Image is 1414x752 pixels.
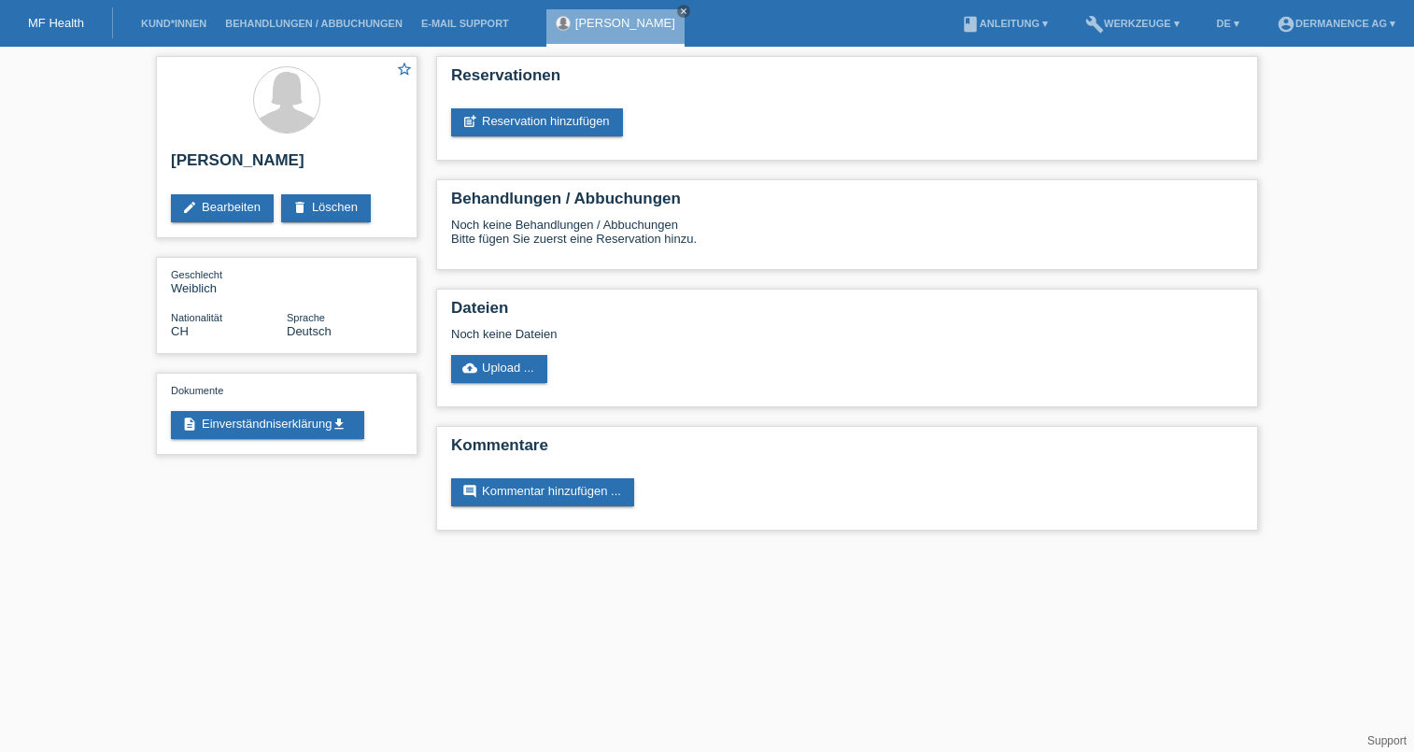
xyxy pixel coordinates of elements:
h2: Dateien [451,299,1243,327]
i: get_app [332,417,346,432]
a: descriptionEinverständniserklärungget_app [171,411,364,439]
a: Behandlungen / Abbuchungen [216,18,412,29]
i: description [182,417,197,432]
i: delete [292,200,307,215]
h2: Kommentare [451,436,1243,464]
a: cloud_uploadUpload ... [451,355,547,383]
span: Schweiz [171,324,189,338]
h2: Behandlungen / Abbuchungen [451,190,1243,218]
i: edit [182,200,197,215]
a: deleteLöschen [281,194,371,222]
a: editBearbeiten [171,194,274,222]
span: Dokumente [171,385,223,396]
span: Sprache [287,312,325,323]
i: account_circle [1277,15,1295,34]
a: bookAnleitung ▾ [952,18,1057,29]
span: Geschlecht [171,269,222,280]
a: MF Health [28,16,84,30]
h2: [PERSON_NAME] [171,151,403,179]
i: close [679,7,688,16]
a: post_addReservation hinzufügen [451,108,623,136]
i: post_add [462,114,477,129]
a: Kund*innen [132,18,216,29]
h2: Reservationen [451,66,1243,94]
div: Weiblich [171,267,287,295]
i: build [1085,15,1104,34]
a: Support [1367,734,1407,747]
i: book [961,15,980,34]
a: close [677,5,690,18]
span: Deutsch [287,324,332,338]
a: [PERSON_NAME] [575,16,675,30]
a: buildWerkzeuge ▾ [1076,18,1189,29]
a: E-Mail Support [412,18,518,29]
a: account_circleDermanence AG ▾ [1267,18,1405,29]
span: Nationalität [171,312,222,323]
i: comment [462,484,477,499]
i: star_border [396,61,413,78]
div: Noch keine Behandlungen / Abbuchungen Bitte fügen Sie zuerst eine Reservation hinzu. [451,218,1243,260]
a: commentKommentar hinzufügen ... [451,478,634,506]
div: Noch keine Dateien [451,327,1022,341]
a: DE ▾ [1208,18,1249,29]
a: star_border [396,61,413,80]
i: cloud_upload [462,361,477,376]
